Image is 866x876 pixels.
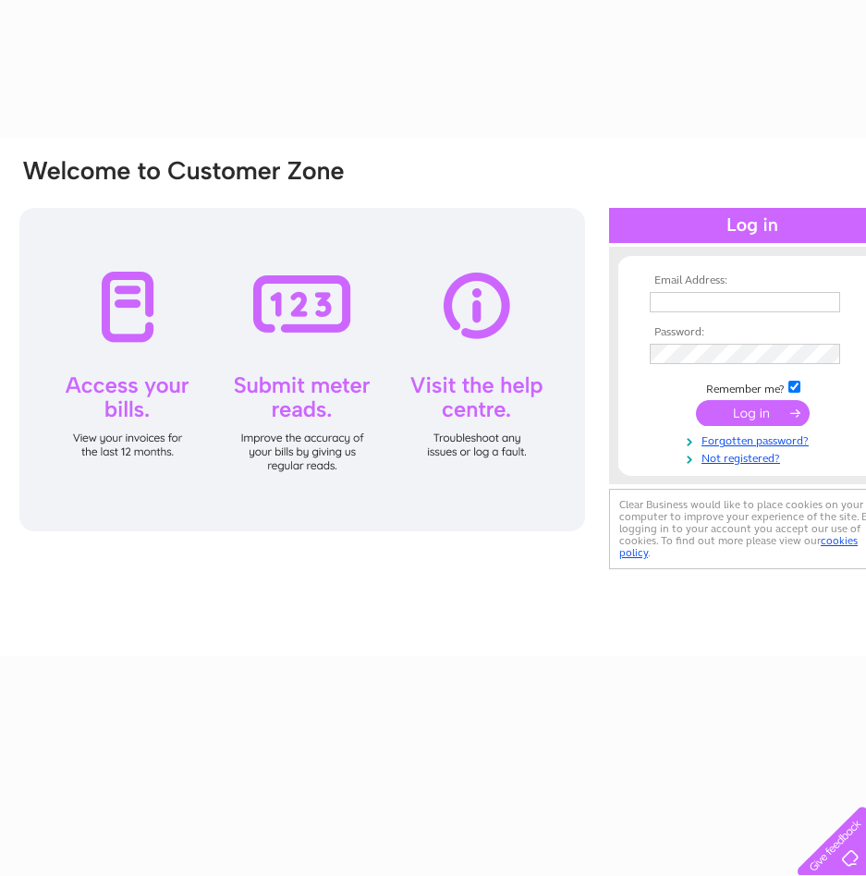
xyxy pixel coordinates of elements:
td: Remember me? [645,378,860,396]
a: cookies policy [619,534,858,559]
th: Email Address: [645,274,860,287]
th: Password: [645,326,860,339]
input: Submit [696,400,810,426]
a: Not registered? [650,448,860,466]
a: Forgotten password? [650,431,860,448]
